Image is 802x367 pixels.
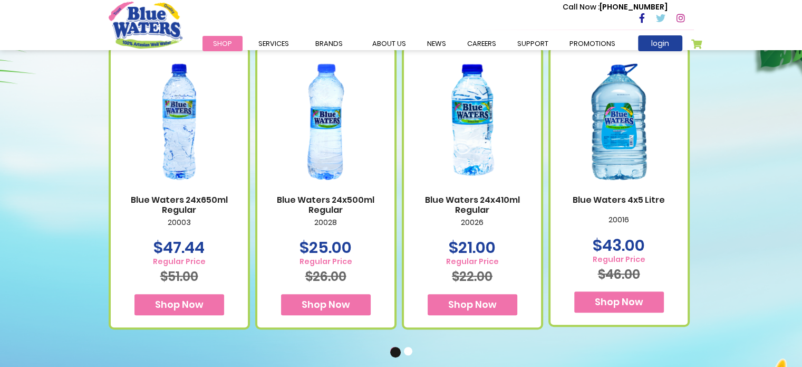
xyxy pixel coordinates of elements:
[559,36,626,51] a: Promotions
[561,195,677,205] a: Blue Waters 4x5 Litre
[258,39,289,49] span: Services
[563,2,668,13] p: [PHONE_NUMBER]
[121,49,237,194] img: Blue Waters 24x650ml Regular
[593,255,645,264] span: Regular Price
[404,347,414,357] button: 2 of 2
[268,195,384,215] a: Blue Waters 24x500ml Regular
[268,218,384,240] p: 20028
[121,218,237,240] p: 20003
[121,195,237,215] a: Blue Waters 24x650ml Regular
[448,298,497,311] span: Shop Now
[302,298,350,311] span: Shop Now
[160,268,198,285] span: $51.00
[213,39,232,49] span: Shop
[281,294,371,315] button: Shop Now
[414,49,530,194] img: Blue Waters 24x410ml Regular
[595,295,643,308] span: Shop Now
[598,266,640,283] span: $46.00
[507,36,559,51] a: support
[574,291,664,313] button: Shop Now
[593,234,645,257] span: $43.00
[561,215,677,238] p: 20016
[561,49,677,194] img: Blue Waters 4x5 Litre
[153,236,205,259] span: $47.44
[414,218,530,240] p: 20026
[109,2,182,48] a: store logo
[446,257,499,266] span: Regular Price
[153,257,206,266] span: Regular Price
[155,298,204,311] span: Shop Now
[305,268,346,285] span: $26.00
[417,36,457,51] a: News
[134,294,224,315] button: Shop Now
[299,236,352,259] span: $25.00
[638,35,682,51] a: login
[452,268,492,285] span: $22.00
[414,195,530,215] a: Blue Waters 24x410ml Regular
[315,39,343,49] span: Brands
[362,36,417,51] a: about us
[299,257,352,266] span: Regular Price
[457,36,507,51] a: careers
[563,2,600,12] span: Call Now :
[428,294,517,315] button: Shop Now
[449,236,496,259] span: $21.00
[390,347,401,357] button: 1 of 2
[268,49,384,194] img: Blue Waters 24x500ml Regular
